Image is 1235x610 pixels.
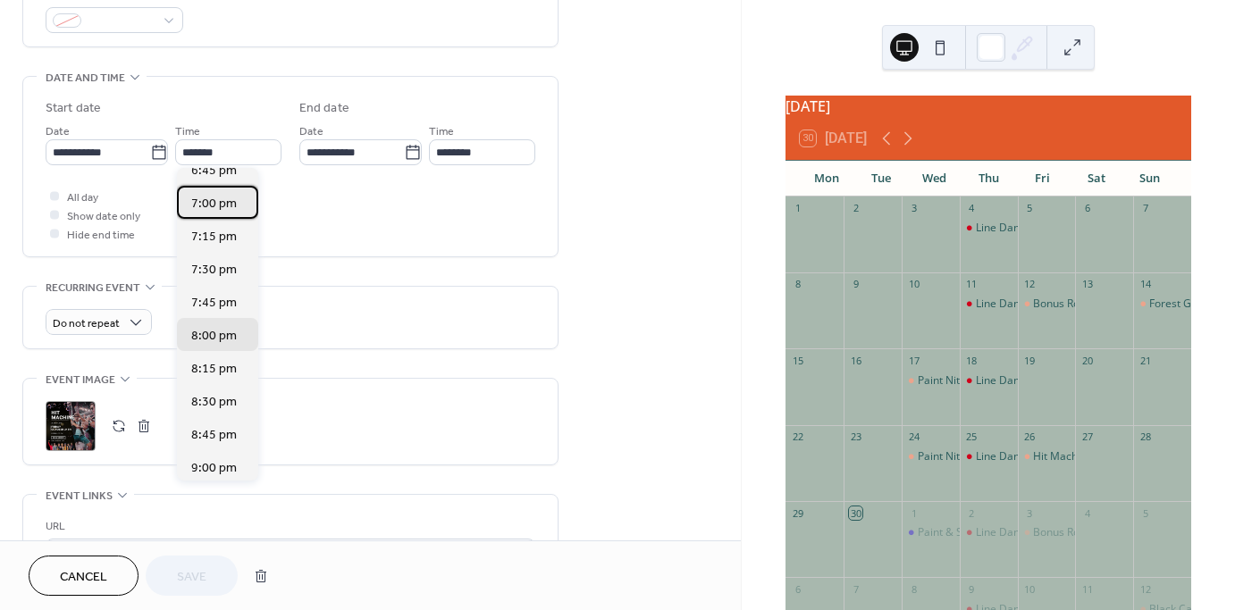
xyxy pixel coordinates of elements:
span: 9:00 pm [191,458,237,477]
div: 24 [907,430,920,444]
div: Mon [800,161,853,196]
div: Paint & Sip [902,525,960,540]
div: 16 [849,354,862,367]
div: 9 [849,278,862,291]
div: 3 [907,202,920,215]
div: 6 [791,582,804,596]
div: 13 [1080,278,1094,291]
div: 11 [1080,582,1094,596]
span: Event links [46,487,113,506]
span: Cancel [60,568,107,587]
div: 12 [1023,278,1037,291]
span: 8:30 pm [191,392,237,411]
span: 7:45 pm [191,293,237,312]
span: 7:00 pm [191,194,237,213]
div: Line Dancing Lessons with Dance Your Boots Off [976,373,1216,389]
span: 7:30 pm [191,260,237,279]
span: 6:45 pm [191,161,237,180]
button: Cancel [29,556,139,596]
div: Fri [1015,161,1069,196]
div: Bonus Round - Open Line Dancing [1018,525,1076,540]
div: 9 [965,582,979,596]
span: Hide end time [67,226,135,245]
span: 7:15 pm [191,227,237,246]
div: 1 [791,202,804,215]
span: Event image [46,371,115,389]
span: 8:15 pm [191,359,237,378]
div: Bonus Round Open Line Dancing [1018,297,1076,312]
div: 5 [1023,202,1037,215]
div: 18 [965,354,979,367]
span: Time [175,122,200,141]
div: Paint & Sip [918,525,971,540]
div: 3 [1023,506,1037,520]
div: 7 [1138,202,1152,215]
div: Paint Nite [902,449,960,464]
div: Bonus Round - Open Line Dancing [1033,525,1201,540]
div: 30 [849,506,862,520]
div: Forest Grove's Harvest Festival [1133,297,1191,312]
div: Tue [853,161,907,196]
div: Line Dancing Lessons with Dance Your Boots Off [960,449,1018,464]
div: 23 [849,430,862,444]
span: 8:45 pm [191,425,237,444]
div: 1 [907,506,920,520]
div: 5 [1138,506,1152,520]
span: Date and time [46,69,125,88]
span: Do not repeat [53,313,120,334]
div: URL [46,517,532,536]
div: 25 [965,430,979,444]
div: Line Dancing Lessons with Dance Your Boots Off [960,297,1018,312]
div: 11 [965,278,979,291]
div: 10 [907,278,920,291]
div: Line Dancing Lessons with Dance Your Boots Off [976,221,1216,236]
div: 4 [1080,506,1094,520]
span: Date [46,122,70,141]
div: 19 [1023,354,1037,367]
div: 28 [1138,430,1152,444]
div: 29 [791,506,804,520]
div: Paint Nite [918,373,966,389]
div: Line Dancing Lessons with Dance Your Boots Off [960,525,1018,540]
div: 2 [965,506,979,520]
div: 14 [1138,278,1152,291]
div: Start date [46,99,101,118]
div: ; [46,401,96,451]
div: Bonus Round Open Line Dancing [1033,297,1195,312]
div: 17 [907,354,920,367]
div: Sun [1123,161,1177,196]
div: Line Dancing Lessons with Dance Your Boots Off [960,373,1018,389]
div: Wed [908,161,962,196]
div: Hit Machine - Live Music at Zesti [1018,449,1076,464]
div: Line Dancing Lessons with Dance Your Boots Off [960,221,1018,236]
span: Time [429,122,454,141]
span: 8:00 pm [191,326,237,345]
div: 8 [791,278,804,291]
div: Sat [1069,161,1122,196]
div: Line Dancing Lessons with Dance Your Boots Off [976,525,1216,540]
span: All day [67,188,98,207]
div: 6 [1080,202,1094,215]
div: 22 [791,430,804,444]
div: End date [299,99,349,118]
div: 15 [791,354,804,367]
div: Line Dancing Lessons with Dance Your Boots Off [976,297,1216,312]
span: Recurring event [46,279,140,297]
div: Paint Nite [902,373,960,389]
div: 4 [965,202,979,215]
span: Show date only [67,207,140,226]
div: 8 [907,582,920,596]
div: [DATE] [786,96,1191,117]
div: Paint Nite [918,449,966,464]
div: 26 [1023,430,1037,444]
div: 21 [1138,354,1152,367]
div: Thu [962,161,1015,196]
div: 7 [849,582,862,596]
div: Line Dancing Lessons with Dance Your Boots Off [976,449,1216,464]
div: 12 [1138,582,1152,596]
div: 10 [1023,582,1037,596]
div: 20 [1080,354,1094,367]
div: 27 [1080,430,1094,444]
div: 2 [849,202,862,215]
